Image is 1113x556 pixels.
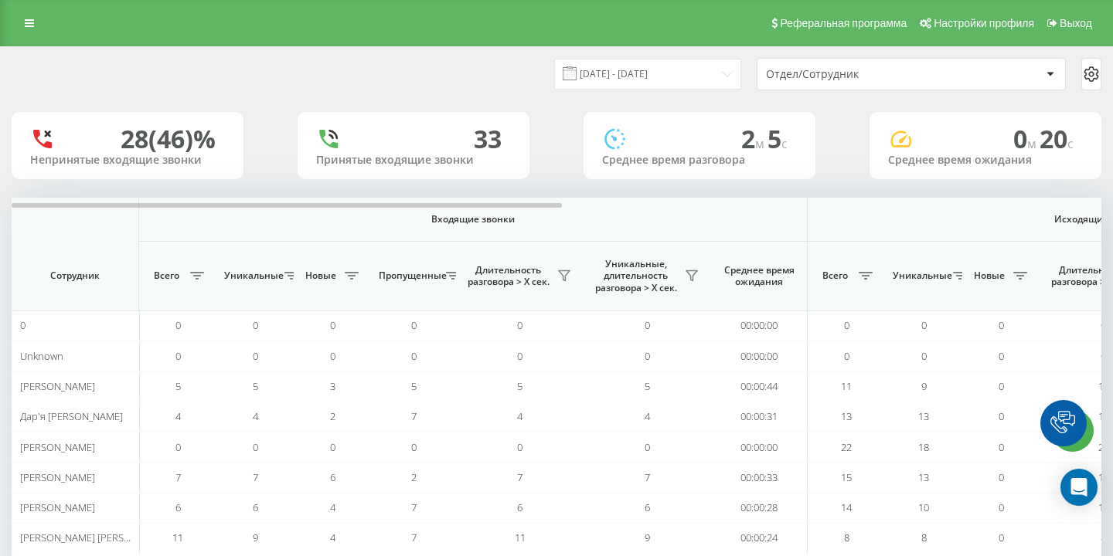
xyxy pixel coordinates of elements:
span: 4 [645,409,650,423]
span: Unknown [20,349,63,363]
span: 14 [841,500,852,514]
span: 6 [253,500,258,514]
span: 0 [999,500,1004,514]
span: 2 [411,470,417,484]
span: 0 [517,440,522,454]
div: Среднее время разговора [602,154,797,167]
span: Реферальная программа [780,17,907,29]
span: 0 [330,318,335,332]
span: 6 [330,470,335,484]
span: 7 [411,531,417,544]
span: 0 [999,531,1004,544]
div: 33 [474,124,502,154]
td: 00:00:00 [711,341,808,371]
span: 0 [175,440,181,454]
span: 7 [253,470,258,484]
span: Сотрудник [25,270,125,282]
span: 18 [918,440,929,454]
span: 0 [1013,122,1040,155]
span: 0 [999,409,1004,423]
td: 00:00:00 [711,310,808,341]
td: 00:00:31 [711,402,808,432]
td: 00:00:00 [711,432,808,462]
span: 0 [330,349,335,363]
span: 2 [741,122,768,155]
span: 7 [411,500,417,514]
span: 4 [175,409,181,423]
div: Среднее время ожидания [888,154,1083,167]
span: 0 [517,318,522,332]
span: 20 [1040,122,1074,155]
span: 11 [172,531,183,544]
span: 0 [921,318,927,332]
span: 0 [330,440,335,454]
span: 9 [253,531,258,544]
span: 4 [330,531,335,544]
span: 15 [841,470,852,484]
span: 0 [175,318,181,332]
span: 6 [645,500,650,514]
span: 0 [844,349,849,363]
div: Непринятые входящие звонки [30,154,225,167]
span: Среднее время ожидания [723,264,795,288]
span: 7 [411,409,417,423]
span: Новые [970,270,1009,282]
span: 7 [517,470,522,484]
span: 0 [999,318,1004,332]
div: Отдел/Сотрудник [766,68,951,81]
span: [PERSON_NAME] [20,440,95,454]
div: Принятые входящие звонки [316,154,511,167]
span: 0 [999,470,1004,484]
span: 0 [411,349,417,363]
span: 0 [517,349,522,363]
span: 0 [921,349,927,363]
span: 11 [515,531,526,544]
span: Входящие звонки [179,213,767,225]
span: 0 [411,440,417,454]
span: Уникальные [224,270,280,282]
span: [PERSON_NAME] [20,379,95,393]
span: 9 [645,531,650,544]
span: 0 [411,318,417,332]
span: 0 [20,318,26,332]
span: c [781,135,788,152]
span: 5 [411,379,417,393]
span: 13 [918,470,929,484]
span: 5 [768,122,788,155]
span: м [1027,135,1040,152]
span: Новые [301,270,340,282]
span: 0 [999,440,1004,454]
span: 8 [921,531,927,544]
span: 0 [645,440,650,454]
span: 7 [645,470,650,484]
span: 2 [330,409,335,423]
td: 00:00:28 [711,493,808,523]
span: 13 [841,409,852,423]
span: 0 [645,318,650,332]
span: Длительность разговора > Х сек. [464,264,553,288]
td: 00:00:44 [711,371,808,402]
span: Всего [147,270,185,282]
span: Настройки профиля [934,17,1034,29]
span: [PERSON_NAME] [20,470,95,484]
span: 13 [918,409,929,423]
span: Дар'я [PERSON_NAME] [20,409,123,423]
td: 00:00:24 [711,523,808,553]
span: Выход [1060,17,1092,29]
span: 10 [918,500,929,514]
span: 3 [330,379,335,393]
span: 0 [645,349,650,363]
span: 5 [253,379,258,393]
span: 5 [175,379,181,393]
span: 0 [253,318,258,332]
span: c [1067,135,1074,152]
span: 0 [253,349,258,363]
span: 0 [999,349,1004,363]
span: Уникальные, длительность разговора > Х сек. [591,258,680,294]
span: 0 [175,349,181,363]
span: [PERSON_NAME] [PERSON_NAME] [20,531,172,544]
span: 9 [921,379,927,393]
span: 0 [844,318,849,332]
span: 4 [253,409,258,423]
div: Open Intercom Messenger [1060,469,1098,506]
